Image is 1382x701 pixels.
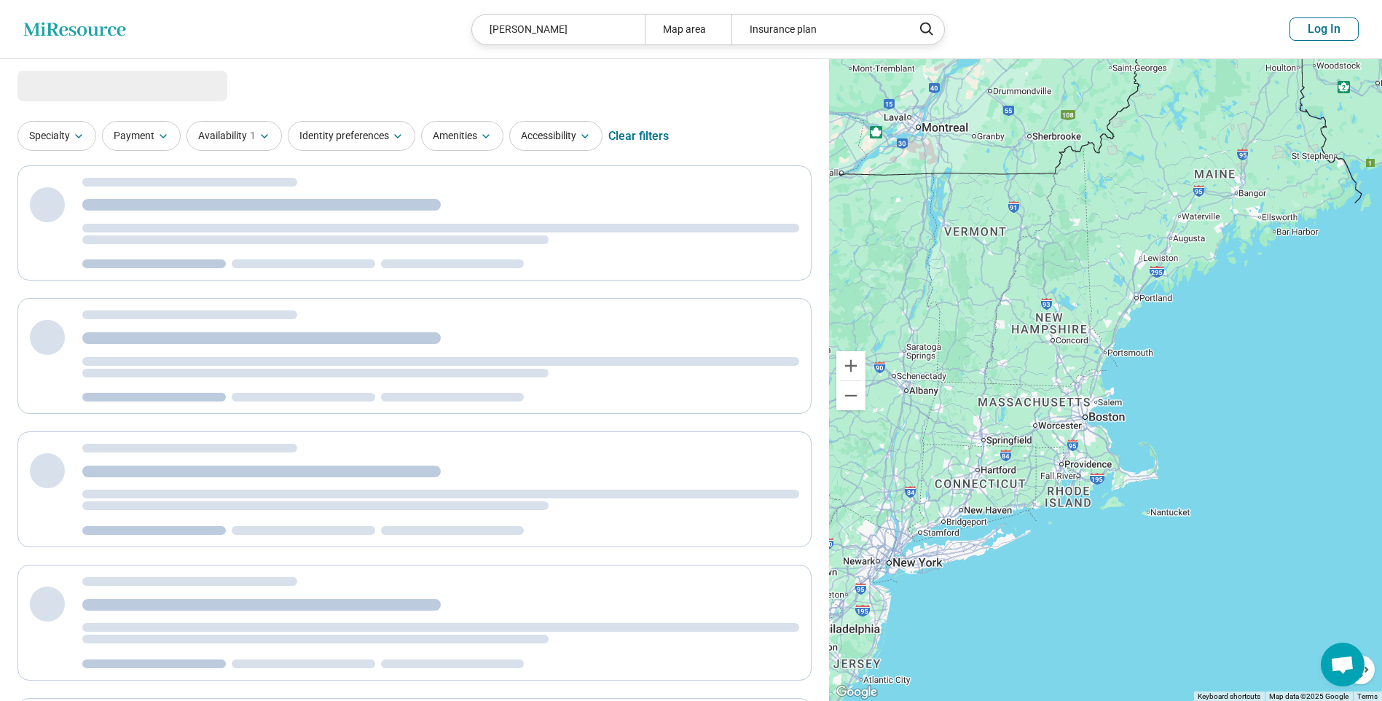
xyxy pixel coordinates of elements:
div: Insurance plan [731,15,904,44]
div: Map area [645,15,731,44]
span: Map data ©2025 Google [1269,692,1348,700]
div: [PERSON_NAME] [472,15,645,44]
button: Availability1 [187,121,282,151]
button: Identity preferences [288,121,415,151]
a: Terms [1357,692,1378,700]
button: Zoom in [836,351,865,380]
span: Loading... [17,71,140,100]
button: Zoom out [836,381,865,410]
button: Amenities [421,121,503,151]
button: Accessibility [509,121,602,151]
button: Payment [102,121,181,151]
a: Open chat [1321,643,1365,686]
button: Specialty [17,121,96,151]
span: 1 [250,128,256,144]
button: Log In [1289,17,1359,41]
div: Clear filters [608,119,669,154]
